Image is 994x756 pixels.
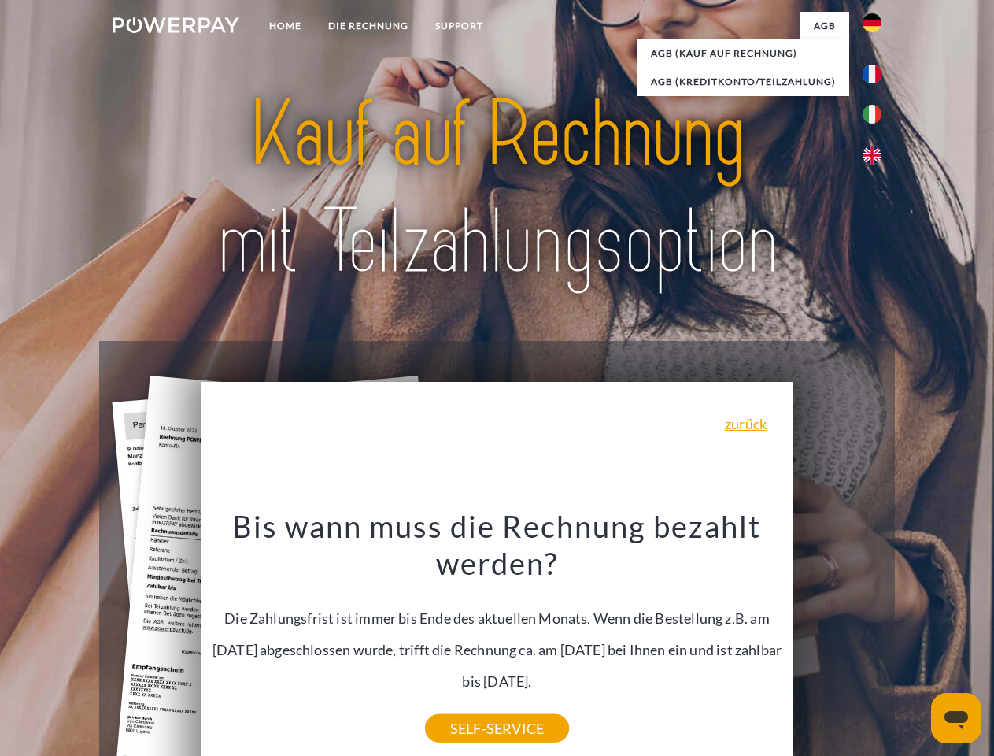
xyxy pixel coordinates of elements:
[931,693,981,743] iframe: Schaltfläche zum Öffnen des Messaging-Fensters
[210,507,785,728] div: Die Zahlungsfrist ist immer bis Ende des aktuellen Monats. Wenn die Bestellung z.B. am [DATE] abg...
[113,17,239,33] img: logo-powerpay-white.svg
[863,13,881,32] img: de
[315,12,422,40] a: DIE RECHNUNG
[210,507,785,583] h3: Bis wann muss die Rechnung bezahlt werden?
[863,146,881,165] img: en
[637,39,849,68] a: AGB (Kauf auf Rechnung)
[256,12,315,40] a: Home
[863,65,881,83] img: fr
[150,76,844,302] img: title-powerpay_de.svg
[637,68,849,96] a: AGB (Kreditkonto/Teilzahlung)
[863,105,881,124] img: it
[422,12,497,40] a: SUPPORT
[425,714,569,743] a: SELF-SERVICE
[800,12,849,40] a: agb
[725,417,767,431] a: zurück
